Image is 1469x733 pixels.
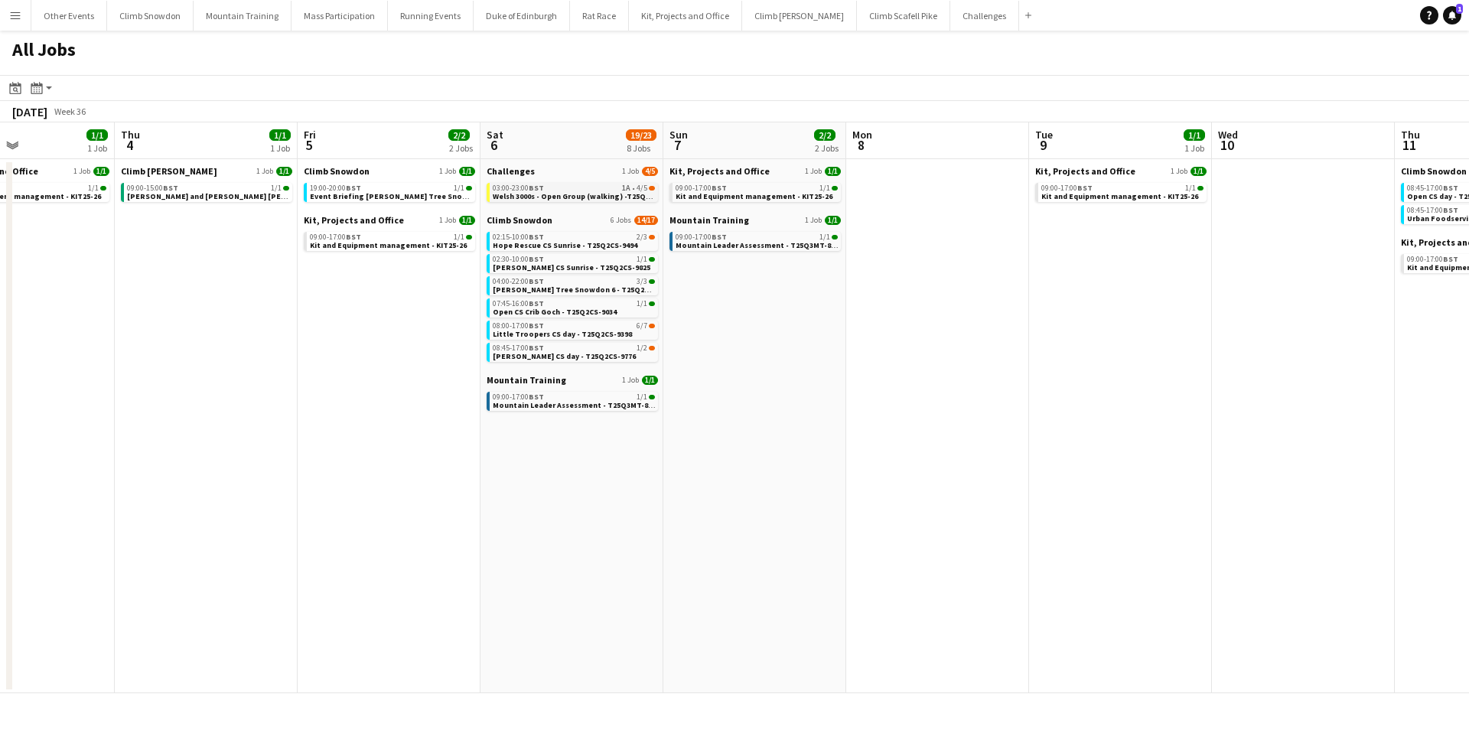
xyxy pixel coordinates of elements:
span: Mon [852,128,872,142]
span: 19:00-20:00 [310,184,361,192]
span: 09:00-15:00 [127,184,178,192]
span: 8 [850,136,872,154]
span: Mountain Training [487,374,566,386]
span: Climb Snowdon [487,214,552,226]
span: BST [529,321,544,331]
div: Challenges1 Job4/503:00-23:00BST1A•4/5Welsh 3000s - Open Group (walking) -T25Q2CH-9865 [487,165,658,214]
span: 1 Job [256,167,273,176]
span: 1/1 [649,257,655,262]
div: Climb Snowdon1 Job1/119:00-20:00BST1/1Event Briefing [PERSON_NAME] Tree Snowdon 6 - T25Q2CS-9536 [304,165,475,214]
div: Kit, Projects and Office1 Job1/109:00-17:00BST1/1Kit and Equipment management - KIT25-26 [669,165,841,214]
div: [DATE] [12,104,47,119]
span: Kit, Projects and Office [1035,165,1135,177]
span: BST [346,232,361,242]
span: Kit and Equipment management - KIT25-26 [676,191,832,201]
span: 1/1 [466,235,472,239]
span: 1/1 [454,233,464,241]
a: 19:00-20:00BST1/1Event Briefing [PERSON_NAME] Tree Snowdon 6 - T25Q2CS-9536 [310,183,472,200]
div: 2 Jobs [449,142,473,154]
a: 09:00-17:00BST1/1Kit and Equipment management - KIT25-26 [310,232,472,249]
button: Climb [PERSON_NAME] [742,1,857,31]
span: BST [1443,205,1458,215]
a: Climb Snowdon1 Job1/1 [304,165,475,177]
span: 08:00-17:00 [493,322,544,330]
span: 1 Job [622,167,639,176]
span: 1/2 [649,346,655,350]
span: 7 [667,136,688,154]
div: 1 Job [87,142,107,154]
span: 5 [301,136,316,154]
span: 1 [1456,4,1463,14]
span: 4/5 [637,184,647,192]
span: 1/1 [819,233,830,241]
div: • [493,184,655,192]
span: 4/5 [642,167,658,176]
span: 1/1 [93,167,109,176]
button: Kit, Projects and Office [629,1,742,31]
a: 08:45-17:00BST1/2[PERSON_NAME] CS day - T25Q2CS-9776 [493,343,655,360]
button: Mass Participation [292,1,388,31]
span: BST [1077,183,1093,193]
span: BST [529,183,544,193]
span: 1/1 [832,235,838,239]
span: 1 Job [805,167,822,176]
span: 1/1 [637,393,647,401]
span: 1/1 [637,300,647,308]
span: Little Troopers CS day - T25Q2CS-9398 [493,329,632,339]
span: Thu [121,128,140,142]
span: 1 Job [805,216,822,225]
div: 1 Job [270,142,290,154]
span: 1/1 [637,256,647,263]
span: Laura Smart CS Sunrise - T25Q2CS-9825 [493,262,650,272]
span: 1/1 [88,184,99,192]
span: 6 [484,136,503,154]
span: 1/1 [269,129,291,141]
span: BST [346,183,361,193]
span: 1/1 [283,186,289,191]
a: 02:30-10:00BST1/1[PERSON_NAME] CS Sunrise - T25Q2CS-9825 [493,254,655,272]
button: Climb Snowdon [107,1,194,31]
span: 1/1 [459,167,475,176]
button: Other Events [31,1,107,31]
span: 08:45-17:00 [1407,184,1458,192]
span: 1/1 [1197,186,1204,191]
span: Fri [304,128,316,142]
div: 1 Job [1184,142,1204,154]
span: Sun [669,128,688,142]
div: Mountain Training1 Job1/109:00-17:00BST1/1Mountain Leader Assessment - T25Q3MT-8802 [487,374,658,414]
span: 11 [1399,136,1420,154]
a: 04:00-22:00BST3/3[PERSON_NAME] Tree Snowdon 6 - T25Q2CS-9536 [493,276,655,294]
button: Mountain Training [194,1,292,31]
a: Challenges1 Job4/5 [487,165,658,177]
span: Mountain Leader Assessment - T25Q3MT-8802 [676,240,842,250]
span: 1A [622,184,630,192]
button: Climb Scafell Pike [857,1,950,31]
span: 09:00-17:00 [493,393,544,401]
span: 04:00-22:00 [493,278,544,285]
span: Open CS Crib Goch - T25Q2CS-9034 [493,307,617,317]
span: Welsh 3000s - Open Group (walking) -T25Q2CH-9865 [493,191,678,201]
span: 1 Job [1171,167,1187,176]
span: Richard Waite CS day - T25Q2CS-9776 [493,351,636,361]
span: 6 Jobs [611,216,631,225]
span: 1/1 [466,186,472,191]
div: Kit, Projects and Office1 Job1/109:00-17:00BST1/1Kit and Equipment management - KIT25-26 [1035,165,1207,205]
span: 1/1 [100,186,106,191]
span: 1/1 [276,167,292,176]
span: 09:00-17:00 [1407,256,1458,263]
a: 07:45-16:00BST1/1Open CS Crib Goch - T25Q2CS-9034 [493,298,655,316]
span: 1/1 [459,216,475,225]
span: 1/1 [454,184,464,192]
span: 14/17 [634,216,658,225]
span: 08:45-17:00 [1407,207,1458,214]
span: 1 Job [439,216,456,225]
button: Rat Race [570,1,629,31]
div: Kit, Projects and Office1 Job1/109:00-17:00BST1/1Kit and Equipment management - KIT25-26 [304,214,475,254]
span: BST [529,276,544,286]
span: 6/7 [637,322,647,330]
a: 1 [1443,6,1461,24]
span: Week 36 [50,106,89,117]
span: 02:15-10:00 [493,233,544,241]
span: 1/1 [1185,184,1196,192]
span: 09:00-17:00 [676,233,727,241]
